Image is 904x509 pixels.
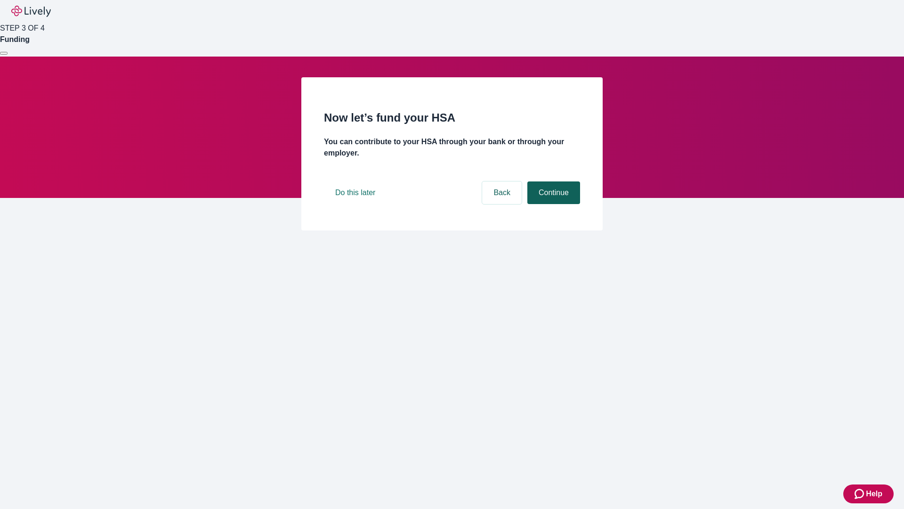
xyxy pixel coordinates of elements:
button: Zendesk support iconHelp [843,484,894,503]
h4: You can contribute to your HSA through your bank or through your employer. [324,136,580,159]
h2: Now let’s fund your HSA [324,109,580,126]
button: Back [482,181,522,204]
svg: Zendesk support icon [855,488,866,500]
span: Help [866,488,882,500]
img: Lively [11,6,51,17]
button: Continue [527,181,580,204]
button: Do this later [324,181,387,204]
